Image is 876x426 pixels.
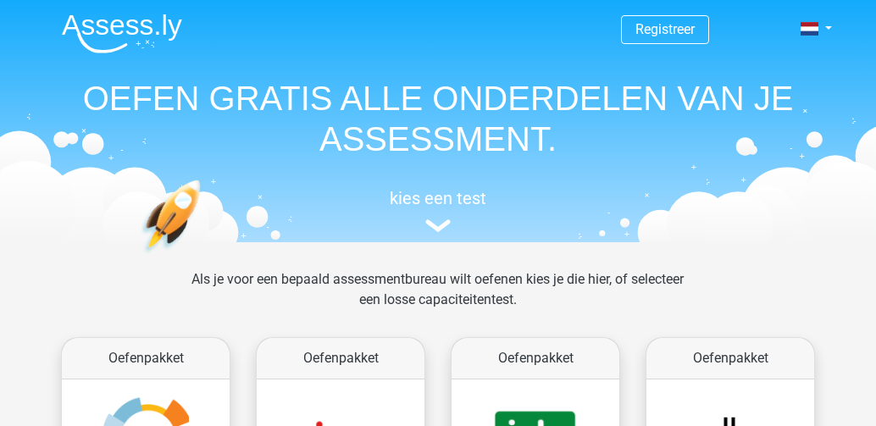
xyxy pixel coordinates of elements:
a: kies een test [48,188,828,233]
h5: kies een test [48,188,828,208]
img: oefenen [141,180,266,333]
a: Registreer [635,21,695,37]
img: Assessly [62,14,182,53]
div: Als je voor een bepaald assessmentbureau wilt oefenen kies je die hier, of selecteer een losse ca... [178,269,697,330]
h1: OEFEN GRATIS ALLE ONDERDELEN VAN JE ASSESSMENT. [48,78,828,159]
img: assessment [425,219,451,232]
